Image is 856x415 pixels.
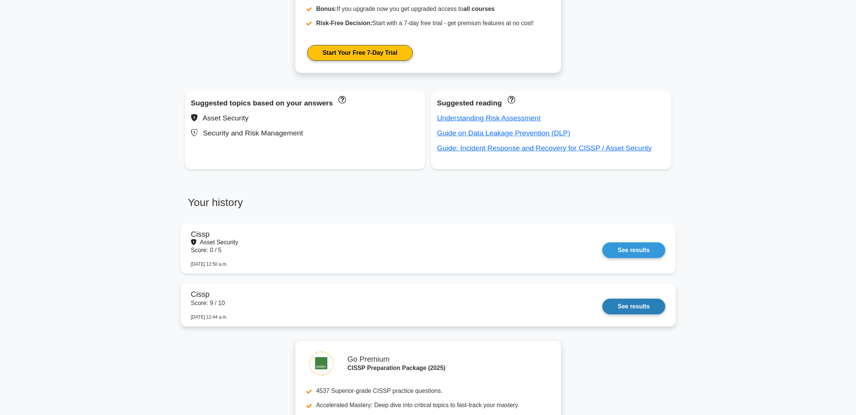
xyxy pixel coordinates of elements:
[437,114,541,122] a: Understanding Risk Assessment
[602,299,665,314] a: See results
[307,45,413,61] a: Start Your Free 7-Day Trial
[191,127,419,139] div: Security and Risk Management
[337,95,346,103] a: These topics have been answered less than 50% correct. Topics disapear when you answer questions ...
[437,97,665,109] div: Suggested reading
[185,196,424,215] h3: Your history
[191,112,419,124] div: Asset Security
[191,97,419,109] div: Suggested topics based on your answers
[437,144,652,152] a: Guide: Incident Response and Recovery for CISSP / Asset Security
[437,129,570,137] a: Guide on Data Leakage Prevention (DLP)
[602,242,665,258] a: See results
[505,95,515,103] a: These concepts have been answered less than 50% correct. The guides disapear when you answer ques...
